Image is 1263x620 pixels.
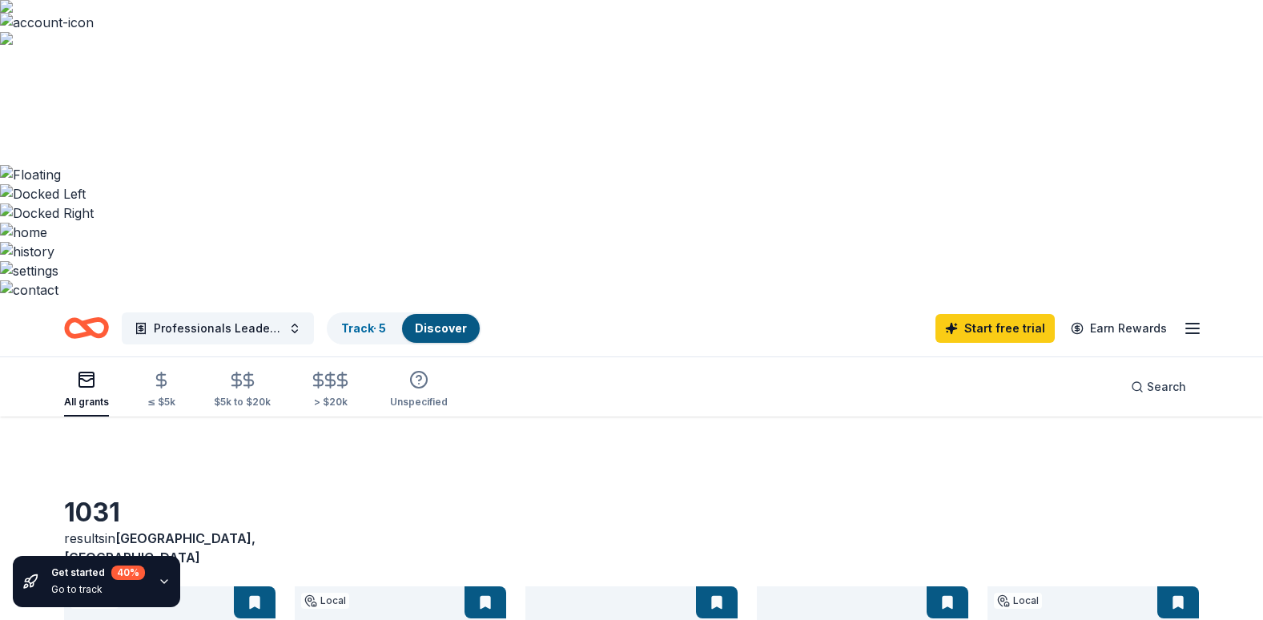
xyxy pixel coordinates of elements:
[64,309,109,347] a: Home
[994,593,1042,609] div: Local
[51,566,145,580] div: Get started
[122,312,314,344] button: Professionals Leadership Training
[327,312,481,344] button: Track· 5Discover
[1061,314,1177,343] a: Earn Rewards
[309,396,352,409] div: > $20k
[301,593,349,609] div: Local
[64,396,109,409] div: All grants
[309,364,352,417] button: > $20k
[64,364,109,417] button: All grants
[64,530,255,566] span: [GEOGRAPHIC_DATA], [GEOGRAPHIC_DATA]
[214,396,271,409] div: $5k to $20k
[390,364,448,417] button: Unspecified
[1118,371,1199,403] button: Search
[64,497,276,529] div: 1031
[390,396,448,409] div: Unspecified
[147,364,175,417] button: ≤ $5k
[214,364,271,417] button: $5k to $20k
[64,530,255,566] span: in
[341,321,386,335] a: Track· 5
[111,566,145,580] div: 40 %
[415,321,467,335] a: Discover
[1147,377,1186,397] span: Search
[935,314,1055,343] a: Start free trial
[64,529,276,567] div: results
[154,319,282,338] span: Professionals Leadership Training
[147,396,175,409] div: ≤ $5k
[51,583,145,596] div: Go to track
